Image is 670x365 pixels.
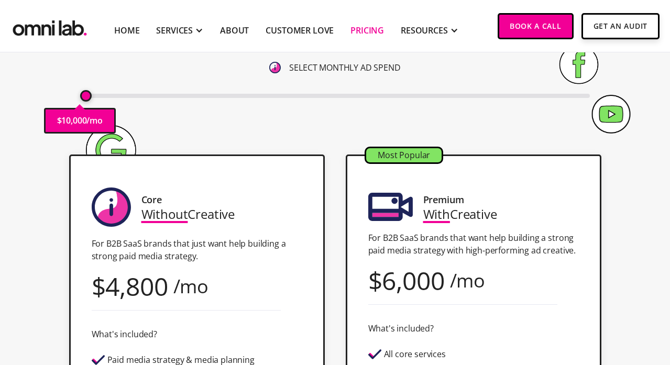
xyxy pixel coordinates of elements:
[173,279,209,293] div: /mo
[382,273,444,287] div: 6,000
[141,193,162,207] div: Core
[269,62,281,73] img: 6410812402e99d19b372aa32_omni-nav-info.svg
[266,24,334,37] a: Customer Love
[57,114,62,128] p: $
[114,24,139,37] a: Home
[581,13,660,39] a: Get An Audit
[618,315,670,365] iframe: Chat Widget
[368,231,579,257] p: For B2B SaaS brands that want help building a strong paid media strategy with high-performing ad ...
[384,350,446,359] div: All core services
[107,356,255,364] div: Paid media strategy & media planning
[498,13,574,39] a: Book a Call
[156,24,193,37] div: SERVICES
[92,237,302,262] p: For B2B SaaS brands that just want help building a strong paid media strategy.
[92,327,157,341] div: What's included?
[289,61,400,75] p: SELECT MONTHLY AD SPEND
[368,273,382,287] div: $
[10,13,89,39] a: home
[423,193,464,207] div: Premium
[366,148,442,162] div: Most Popular
[450,273,486,287] div: /mo
[141,205,188,223] span: Without
[141,207,235,221] div: Creative
[220,24,249,37] a: About
[92,279,106,293] div: $
[423,205,450,223] span: With
[401,24,448,37] div: RESOURCES
[86,114,103,128] p: /mo
[61,114,86,128] p: 10,000
[105,279,168,293] div: 4,800
[423,207,497,221] div: Creative
[368,322,434,336] div: What's included?
[350,24,384,37] a: Pricing
[10,13,89,39] img: Omni Lab: B2B SaaS Demand Generation Agency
